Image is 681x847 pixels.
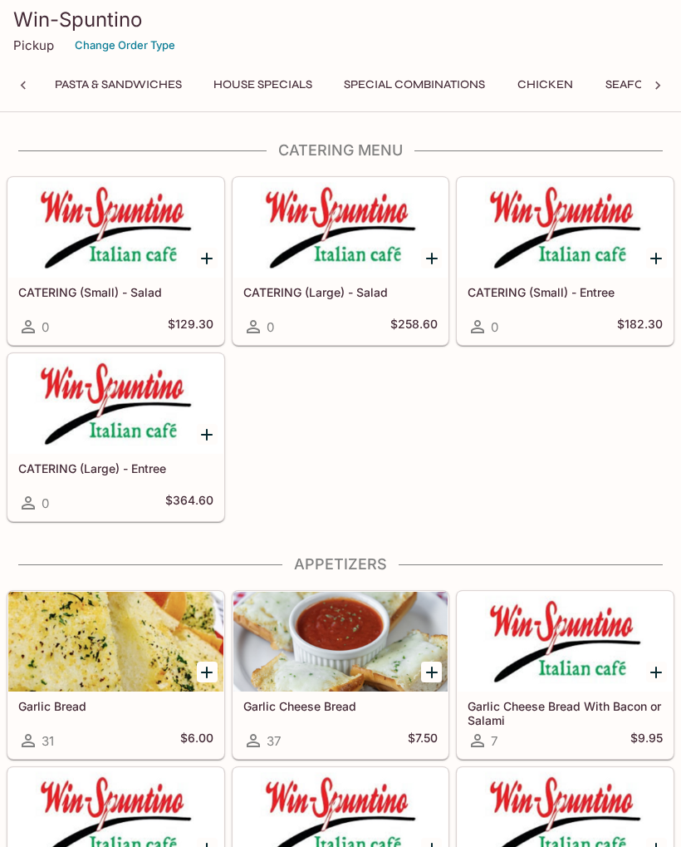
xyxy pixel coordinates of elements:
[13,37,54,53] p: Pickup
[7,591,224,759] a: Garlic Bread31$6.00
[180,731,213,751] h5: $6.00
[233,591,449,759] a: Garlic Cheese Bread37$7.50
[18,699,213,713] h5: Garlic Bread
[468,699,663,726] h5: Garlic Cheese Bread With Bacon or Salami
[646,662,667,682] button: Add Garlic Cheese Bread With Bacon or Salami
[233,592,448,692] div: Garlic Cheese Bread
[42,495,49,511] span: 0
[457,591,674,759] a: Garlic Cheese Bread With Bacon or Salami7$9.95
[233,177,449,345] a: CATERING (Large) - Salad0$258.60
[267,733,281,749] span: 37
[630,731,663,751] h5: $9.95
[42,733,54,749] span: 31
[46,73,191,96] button: Pasta & Sandwiches
[8,354,223,454] div: CATERING (Large) - Entree
[18,461,213,475] h5: CATERING (Large) - Entree
[197,662,218,682] button: Add Garlic Bread
[233,178,448,278] div: CATERING (Large) - Salad
[7,353,224,521] a: CATERING (Large) - Entree0$364.60
[335,73,494,96] button: Special Combinations
[390,317,438,337] h5: $258.60
[595,73,670,96] button: Seafood
[646,248,667,268] button: Add CATERING (Small) - Entree
[507,73,582,96] button: Chicken
[457,177,674,345] a: CATERING (Small) - Entree0$182.30
[491,733,497,749] span: 7
[243,699,438,713] h5: Garlic Cheese Bread
[8,592,223,692] div: Garlic Bread
[13,7,668,32] h3: Win-Spuntino
[67,32,183,58] button: Change Order Type
[165,493,213,513] h5: $364.60
[491,319,498,335] span: 0
[204,73,321,96] button: House Specials
[267,319,274,335] span: 0
[458,592,673,692] div: Garlic Cheese Bread With Bacon or Salami
[458,178,673,278] div: CATERING (Small) - Entree
[617,317,663,337] h5: $182.30
[7,555,674,574] h4: Appetizers
[42,319,49,335] span: 0
[8,178,223,278] div: CATERING (Small) - Salad
[18,285,213,299] h5: CATERING (Small) - Salad
[468,285,663,299] h5: CATERING (Small) - Entree
[243,285,438,299] h5: CATERING (Large) - Salad
[7,177,224,345] a: CATERING (Small) - Salad0$129.30
[7,141,674,160] h4: Catering Menu
[421,248,442,268] button: Add CATERING (Large) - Salad
[168,317,213,337] h5: $129.30
[421,662,442,682] button: Add Garlic Cheese Bread
[408,731,438,751] h5: $7.50
[197,424,218,445] button: Add CATERING (Large) - Entree
[197,248,218,268] button: Add CATERING (Small) - Salad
